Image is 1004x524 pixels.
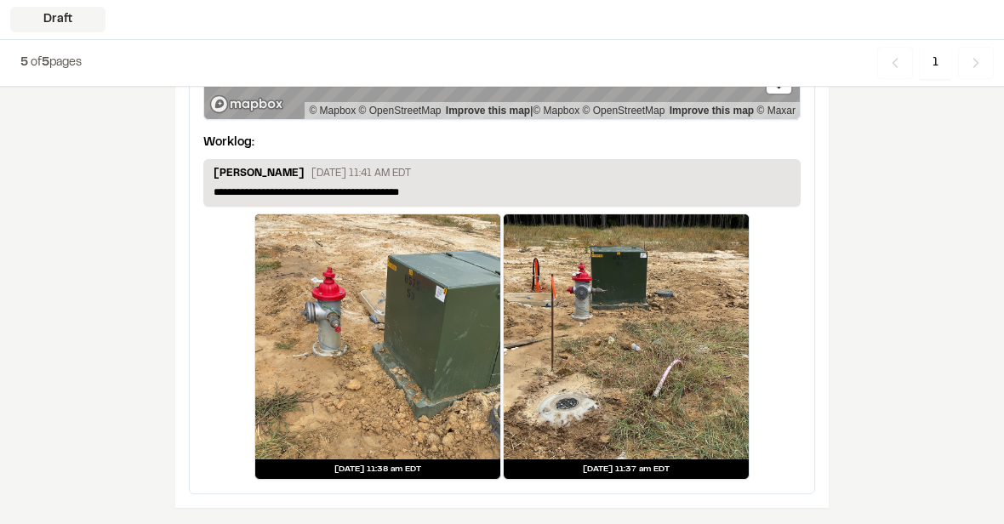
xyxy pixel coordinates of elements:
[10,7,106,32] div: Draft
[670,105,754,117] a: Improve this map
[42,58,49,68] span: 5
[311,166,411,181] p: [DATE] 11:41 AM EDT
[254,214,501,480] a: [DATE] 11:38 am EDT
[255,459,500,479] div: [DATE] 11:38 am EDT
[533,105,579,117] a: Mapbox
[359,105,442,117] a: OpenStreetMap
[309,102,796,119] div: |
[503,214,750,480] a: [DATE] 11:37 am EDT
[446,105,530,117] a: Map feedback
[214,166,305,185] p: [PERSON_NAME]
[203,134,254,152] p: Worklog:
[504,459,749,479] div: [DATE] 11:37 am EDT
[20,58,28,68] span: 5
[756,105,796,117] a: Maxar
[309,105,356,117] a: Mapbox
[877,47,994,79] nav: Navigation
[920,47,951,79] span: 1
[20,54,82,72] p: of pages
[583,105,665,117] a: OpenStreetMap
[209,94,284,114] a: Mapbox logo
